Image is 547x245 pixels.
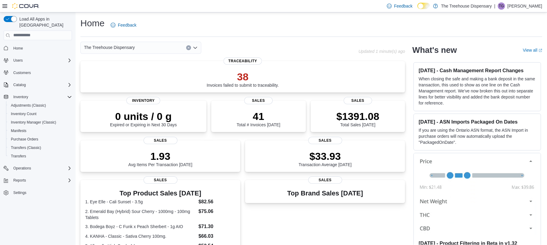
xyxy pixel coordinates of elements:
[193,45,198,50] button: Open list of options
[80,17,105,29] h1: Home
[110,110,177,127] div: Expired or Expiring in Next 30 Days
[11,128,26,133] span: Manifests
[85,190,235,197] h3: Top Product Sales [DATE]
[11,103,46,108] span: Adjustments (Classic)
[199,223,235,230] dd: $71.30
[299,150,352,162] p: $33.93
[13,46,23,51] span: Home
[224,57,262,65] span: Traceability
[4,41,72,213] nav: Complex example
[1,56,74,65] button: Users
[1,188,74,197] button: Settings
[11,111,37,116] span: Inventory Count
[441,2,492,10] p: The Treehouse Dispensary
[419,119,536,125] h3: [DATE] - ASN Imports Packaged On Dates
[1,176,74,185] button: Reports
[1,68,74,77] button: Customers
[6,143,74,152] button: Transfers (Classic)
[244,97,273,104] span: Sales
[1,164,74,172] button: Operations
[199,233,235,240] dd: $66.03
[498,2,505,10] div: Teresa Garcia
[308,137,342,144] span: Sales
[419,127,536,145] p: If you are using the Ontario ASN format, the ASN Import in purchase orders will now automatically...
[11,93,31,101] button: Inventory
[128,150,193,167] div: Avg Items Per Transaction [DATE]
[11,189,72,196] span: Settings
[11,81,72,89] span: Catalog
[237,110,280,122] p: 41
[11,44,72,52] span: Home
[11,81,28,89] button: Catalog
[412,45,457,55] h2: What's new
[13,82,26,87] span: Catalog
[11,145,41,150] span: Transfers (Classic)
[11,120,56,125] span: Inventory Manager (Classic)
[499,2,504,10] span: TG
[207,71,279,88] div: Invoices failed to submit to traceability.
[6,152,74,160] button: Transfers
[8,136,41,143] a: Purchase Orders
[8,110,39,118] a: Inventory Count
[11,177,72,184] span: Reports
[358,49,405,54] p: Updated 1 minute(s) ago
[417,3,430,9] input: Dark Mode
[84,44,135,51] span: The Treehouse Dispensary
[199,208,235,215] dd: $75.06
[336,110,379,127] div: Total Sales [DATE]
[85,233,196,239] dt: 4. KANHA - Classic - Sativa Cherry 100mg.
[8,144,44,151] a: Transfers (Classic)
[419,67,536,73] h3: [DATE] - Cash Management Report Changes
[394,3,413,9] span: Feedback
[308,176,342,184] span: Sales
[144,176,177,184] span: Sales
[8,102,48,109] a: Adjustments (Classic)
[85,208,196,221] dt: 2. Emerald Bay (Hybrid) Sour Cherry - 1000mg - 100mg Tablets
[8,110,72,118] span: Inventory Count
[8,119,72,126] span: Inventory Manager (Classic)
[419,76,536,106] p: When closing the safe and making a bank deposit in the same transaction, this used to show as one...
[336,110,379,122] p: $1391.08
[11,69,72,76] span: Customers
[299,150,352,167] div: Transaction Average [DATE]
[11,57,25,64] button: Users
[199,198,235,205] dd: $82.56
[11,154,26,159] span: Transfers
[6,118,74,127] button: Inventory Manager (Classic)
[13,95,28,99] span: Inventory
[494,2,495,10] p: |
[11,189,29,196] a: Settings
[8,127,72,134] span: Manifests
[126,97,160,104] span: Inventory
[8,144,72,151] span: Transfers (Classic)
[8,153,28,160] a: Transfers
[13,70,31,75] span: Customers
[6,127,74,135] button: Manifests
[11,177,28,184] button: Reports
[85,224,196,230] dt: 3. Bodega Boyz - C Funk x Peach Sherbert - 1g AIO
[11,57,72,64] span: Users
[1,93,74,101] button: Inventory
[144,137,177,144] span: Sales
[186,45,191,50] button: Clear input
[8,136,72,143] span: Purchase Orders
[8,119,59,126] a: Inventory Manager (Classic)
[108,19,139,31] a: Feedback
[11,69,33,76] a: Customers
[1,81,74,89] button: Catalog
[11,93,72,101] span: Inventory
[13,166,31,171] span: Operations
[110,110,177,122] p: 0 units / 0 g
[523,48,542,53] a: View allExternal link
[8,102,72,109] span: Adjustments (Classic)
[6,101,74,110] button: Adjustments (Classic)
[11,165,34,172] button: Operations
[85,199,196,205] dt: 1. Eye Elle - Cali Sunset - 3.5g
[13,178,26,183] span: Reports
[11,137,38,142] span: Purchase Orders
[6,135,74,143] button: Purchase Orders
[118,22,136,28] span: Feedback
[344,97,372,104] span: Sales
[539,49,542,52] svg: External link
